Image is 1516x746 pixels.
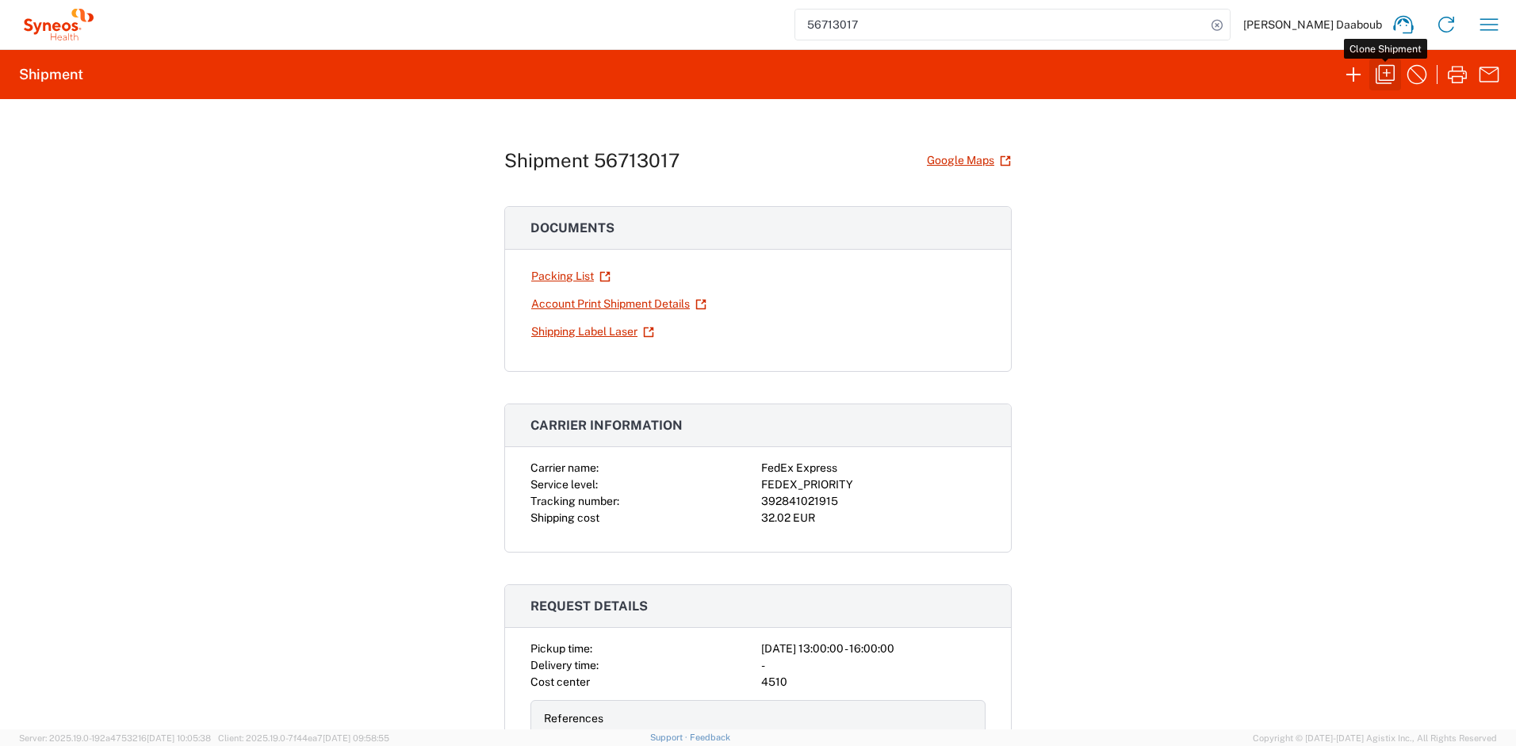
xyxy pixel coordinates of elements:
[504,149,680,172] h1: Shipment 56713017
[530,290,707,318] a: Account Print Shipment Details
[1253,731,1497,745] span: Copyright © [DATE]-[DATE] Agistix Inc., All Rights Reserved
[761,493,986,510] div: 392841021915
[530,478,598,491] span: Service level:
[19,65,83,84] h2: Shipment
[323,733,389,743] span: [DATE] 09:58:55
[761,657,986,674] div: -
[530,220,614,235] span: Documents
[530,675,590,688] span: Cost center
[761,674,986,691] div: 4510
[530,418,683,433] span: Carrier information
[530,495,619,507] span: Tracking number:
[761,641,986,657] div: [DATE] 13:00:00 - 16:00:00
[761,727,972,744] div: 4510 DEPARTMENTAL EXPENSE
[544,727,755,744] div: Project
[690,733,730,742] a: Feedback
[530,318,655,346] a: Shipping Label Laser
[926,147,1012,174] a: Google Maps
[530,599,648,614] span: Request details
[530,659,599,671] span: Delivery time:
[147,733,211,743] span: [DATE] 10:05:38
[761,510,986,526] div: 32.02 EUR
[761,476,986,493] div: FEDEX_PRIORITY
[795,10,1206,40] input: Shipment, tracking or reference number
[650,733,690,742] a: Support
[218,733,389,743] span: Client: 2025.19.0-7f44ea7
[761,460,986,476] div: FedEx Express
[1243,17,1382,32] span: [PERSON_NAME] Daaboub
[530,262,611,290] a: Packing List
[530,511,599,524] span: Shipping cost
[19,733,211,743] span: Server: 2025.19.0-192a4753216
[530,461,599,474] span: Carrier name:
[544,712,603,725] span: References
[530,642,592,655] span: Pickup time:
